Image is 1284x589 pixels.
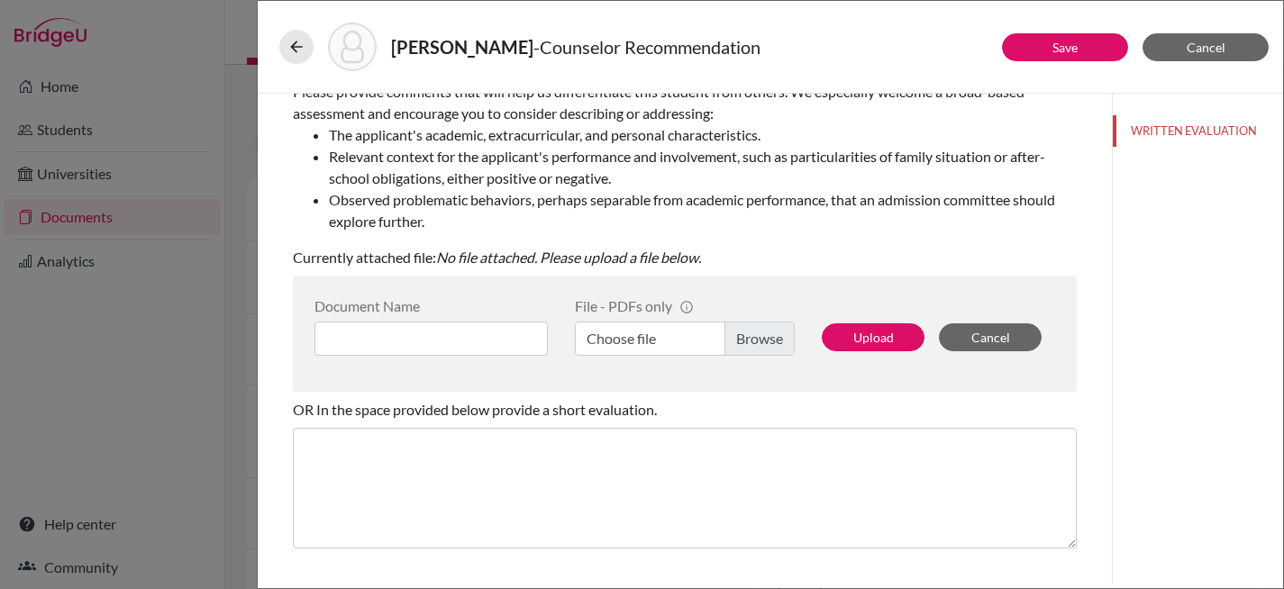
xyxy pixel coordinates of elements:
[939,323,1042,351] button: Cancel
[391,36,533,58] strong: [PERSON_NAME]
[293,401,657,418] span: OR In the space provided below provide a short evaluation.
[329,189,1077,232] li: Observed problematic behaviors, perhaps separable from academic performance, that an admission co...
[533,36,760,58] span: - Counselor Recommendation
[329,146,1077,189] li: Relevant context for the applicant's performance and involvement, such as particularities of fami...
[679,300,694,314] span: info
[575,297,795,314] div: File - PDFs only
[575,322,795,356] label: Choose file
[293,83,1077,232] span: Please provide comments that will help us differentiate this student from others. We especially w...
[822,323,924,351] button: Upload
[314,297,548,314] div: Document Name
[436,249,701,266] i: No file attached. Please upload a file below.
[293,74,1077,276] div: Currently attached file:
[1113,115,1283,147] button: WRITTEN EVALUATION
[329,124,1077,146] li: The applicant's academic, extracurricular, and personal characteristics.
